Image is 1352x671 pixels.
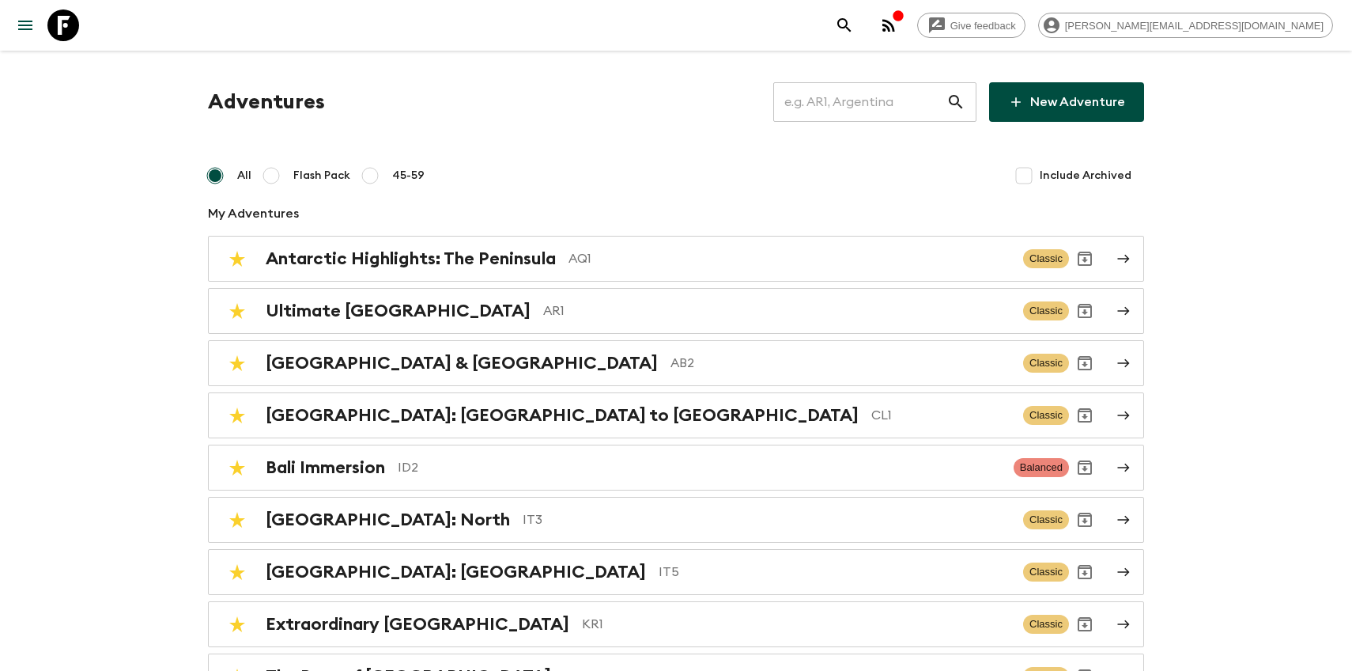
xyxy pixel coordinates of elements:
span: Include Archived [1040,168,1131,184]
p: IT3 [523,510,1010,529]
p: IT5 [659,563,1010,582]
a: Give feedback [917,13,1025,38]
button: Archive [1069,504,1101,536]
a: Extraordinary [GEOGRAPHIC_DATA]KR1ClassicArchive [208,601,1144,647]
h2: Bali Immersion [266,457,385,478]
p: AB2 [670,354,1010,373]
button: Archive [1069,400,1101,431]
button: Archive [1069,347,1101,379]
a: [GEOGRAPHIC_DATA]: [GEOGRAPHIC_DATA] to [GEOGRAPHIC_DATA]CL1ClassicArchive [208,392,1144,438]
h1: Adventures [208,86,325,118]
h2: Extraordinary [GEOGRAPHIC_DATA] [266,614,569,635]
h2: [GEOGRAPHIC_DATA] & [GEOGRAPHIC_DATA] [266,353,658,373]
p: ID2 [398,458,1001,477]
span: Classic [1023,249,1069,268]
input: e.g. AR1, Argentina [773,80,946,124]
span: Flash Pack [293,168,350,184]
span: Classic [1023,301,1069,320]
button: search adventures [829,9,860,41]
span: [PERSON_NAME][EMAIL_ADDRESS][DOMAIN_NAME] [1056,20,1332,32]
button: menu [9,9,41,41]
span: Give feedback [942,20,1025,32]
span: Classic [1023,563,1069,582]
button: Archive [1069,608,1101,640]
button: Archive [1069,243,1101,275]
button: Archive [1069,452,1101,483]
a: [GEOGRAPHIC_DATA]: NorthIT3ClassicArchive [208,497,1144,543]
a: Ultimate [GEOGRAPHIC_DATA]AR1ClassicArchive [208,288,1144,334]
span: 45-59 [392,168,425,184]
a: Antarctic Highlights: The PeninsulaAQ1ClassicArchive [208,236,1144,282]
span: Balanced [1014,458,1069,477]
p: AQ1 [568,249,1010,268]
p: AR1 [543,301,1010,320]
a: [GEOGRAPHIC_DATA] & [GEOGRAPHIC_DATA]AB2ClassicArchive [208,340,1144,386]
h2: [GEOGRAPHIC_DATA]: North [266,510,510,530]
span: Classic [1023,615,1069,634]
p: My Adventures [208,204,1144,223]
span: All [237,168,251,184]
h2: Antarctic Highlights: The Peninsula [266,248,556,269]
p: CL1 [871,406,1010,425]
button: Archive [1069,556,1101,588]
span: Classic [1023,510,1069,529]
h2: Ultimate [GEOGRAPHIC_DATA] [266,301,531,321]
h2: [GEOGRAPHIC_DATA]: [GEOGRAPHIC_DATA] [266,562,646,582]
a: [GEOGRAPHIC_DATA]: [GEOGRAPHIC_DATA]IT5ClassicArchive [208,549,1144,595]
p: KR1 [582,615,1010,634]
a: New Adventure [989,82,1144,122]
span: Classic [1023,406,1069,425]
h2: [GEOGRAPHIC_DATA]: [GEOGRAPHIC_DATA] to [GEOGRAPHIC_DATA] [266,405,859,426]
span: Classic [1023,354,1069,373]
div: [PERSON_NAME][EMAIL_ADDRESS][DOMAIN_NAME] [1038,13,1333,38]
button: Archive [1069,295,1101,327]
a: Bali ImmersionID2BalancedArchive [208,445,1144,491]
